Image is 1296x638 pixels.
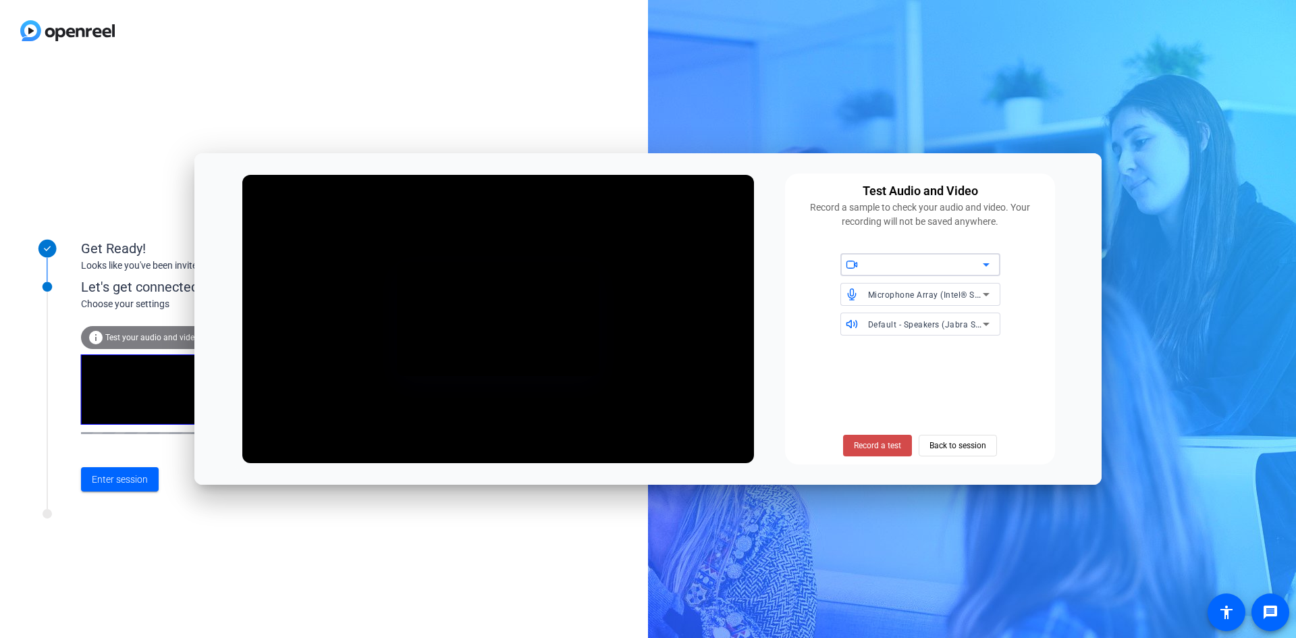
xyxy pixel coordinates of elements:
[929,433,986,458] span: Back to session
[81,297,379,311] div: Choose your settings
[793,201,1047,229] div: Record a sample to check your audio and video. Your recording will not be saved anywhere.
[854,440,901,452] span: Record a test
[81,277,379,297] div: Let's get connected.
[843,435,912,456] button: Record a test
[88,329,104,346] mat-icon: info
[1218,604,1235,620] mat-icon: accessibility
[81,259,351,273] div: Looks like you've been invited to join
[81,238,351,259] div: Get Ready!
[919,435,997,456] button: Back to session
[1262,604,1278,620] mat-icon: message
[868,319,1087,329] span: Default - Speakers (Jabra SPEAK 510 USB) (0b0e:0420)
[863,182,978,201] div: Test Audio and Video
[105,333,199,342] span: Test your audio and video
[868,289,1167,300] span: Microphone Array (Intel® Smart Sound Technology for Digital Microphones)
[92,473,148,487] span: Enter session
